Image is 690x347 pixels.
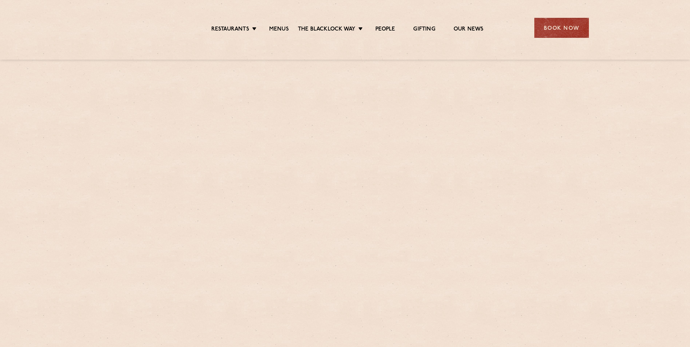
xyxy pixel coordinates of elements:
[454,26,484,34] a: Our News
[375,26,395,34] a: People
[534,18,589,38] div: Book Now
[413,26,435,34] a: Gifting
[101,7,164,49] img: svg%3E
[211,26,249,34] a: Restaurants
[298,26,355,34] a: The Blacklock Way
[269,26,289,34] a: Menus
